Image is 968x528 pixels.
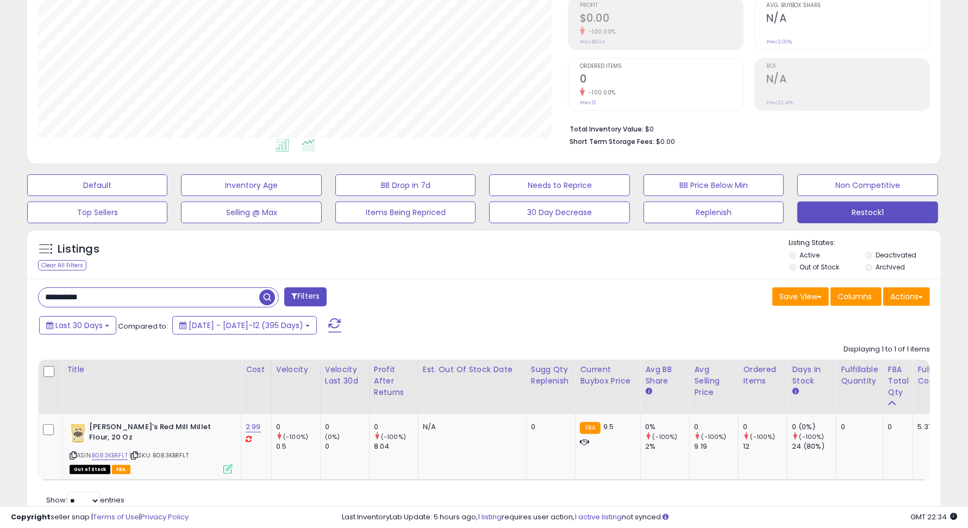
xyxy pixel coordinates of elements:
[570,137,654,146] b: Short Term Storage Fees:
[888,422,905,432] div: 0
[189,320,303,331] span: [DATE] - [DATE]-12 (395 Days)
[766,99,793,106] small: Prev: 22.41%
[478,512,502,522] a: 1 listing
[276,364,316,375] div: Velocity
[70,465,110,474] span: All listings that are currently out of stock and unavailable for purchase on Amazon
[489,174,629,196] button: Needs to Reprice
[766,12,929,27] h2: N/A
[67,364,236,375] div: Title
[89,422,221,445] b: [PERSON_NAME]'s Red Mill Millet Flour, 20 Oz
[423,364,522,375] div: Est. Out Of Stock Date
[580,64,743,70] span: Ordered Items
[325,422,369,432] div: 0
[574,512,622,522] a: 1 active listing
[580,39,605,45] small: Prev: $8.04
[531,364,571,387] div: Sugg Qty Replenish
[172,316,317,335] button: [DATE] - [DATE]-12 (395 Days)
[766,73,929,87] h2: N/A
[342,512,957,523] div: Last InventoryLab Update: 5 hours ago, requires user action, not synced.
[876,250,916,260] label: Deactivated
[276,422,320,432] div: 0
[11,512,51,522] strong: Copyright
[792,442,836,451] div: 24 (80%)
[325,432,340,441] small: (0%)
[743,442,787,451] div: 12
[276,442,320,451] div: 0.5
[883,287,930,306] button: Actions
[792,387,798,397] small: Days In Stock.
[580,3,743,9] span: Profit
[644,174,784,196] button: BB Price Below Min
[694,364,734,398] div: Avg Selling Price
[797,202,938,223] button: Restock1
[526,360,576,414] th: Please note that this number is a calculation based on your required days of coverage and your ve...
[743,422,787,432] div: 0
[800,250,820,260] label: Active
[645,364,685,387] div: Avg BB Share
[792,364,832,387] div: Days In Stock
[653,432,678,441] small: (-100%)
[645,442,689,451] div: 2%
[789,238,941,248] p: Listing States:
[645,422,689,432] div: 0%
[838,291,872,302] span: Columns
[129,451,189,460] span: | SKU: B083KBRFLT
[656,136,675,147] span: $0.00
[38,260,86,271] div: Clear All Filters
[531,422,567,432] div: 0
[570,124,644,134] b: Total Inventory Value:
[181,174,321,196] button: Inventory Age
[27,202,167,223] button: Top Sellers
[283,432,308,441] small: (-100%)
[423,422,518,432] p: N/A
[335,202,476,223] button: Items Being Repriced
[374,364,414,398] div: Profit After Returns
[792,422,836,432] div: 0 (0%)
[800,262,839,272] label: Out of Stock
[830,287,882,306] button: Columns
[917,364,959,387] div: Fulfillment Cost
[743,364,783,387] div: Ordered Items
[325,442,369,451] div: 0
[585,89,616,97] small: -100.00%
[772,287,829,306] button: Save View
[46,495,124,505] span: Show: entries
[580,364,636,387] div: Current Buybox Price
[580,12,743,27] h2: $0.00
[381,432,406,441] small: (-100%)
[92,451,128,460] a: B083KBRFLT
[58,242,99,257] h5: Listings
[570,122,922,135] li: $0
[246,422,261,432] a: 2.99
[917,422,955,432] div: 5.37
[603,422,614,432] span: 9.5
[844,344,930,355] div: Displaying 1 to 1 of 1 items
[702,432,727,441] small: (-100%)
[118,321,168,331] span: Compared to:
[335,174,476,196] button: BB Drop in 7d
[694,422,738,432] div: 0
[751,432,776,441] small: (-100%)
[580,73,743,87] h2: 0
[841,422,875,432] div: 0
[11,512,189,523] div: seller snap | |
[55,320,103,331] span: Last 30 Days
[766,39,792,45] small: Prev: 2.00%
[645,387,652,397] small: Avg BB Share.
[284,287,327,306] button: Filters
[27,174,167,196] button: Default
[489,202,629,223] button: 30 Day Decrease
[580,99,596,106] small: Prev: 12
[766,3,929,9] span: Avg. Buybox Share
[580,422,600,434] small: FBA
[374,442,418,451] div: 8.04
[246,364,267,375] div: Cost
[797,174,938,196] button: Non Competitive
[374,422,418,432] div: 0
[325,364,365,387] div: Velocity Last 30d
[644,202,784,223] button: Replenish
[585,28,616,36] small: -100.00%
[800,432,825,441] small: (-100%)
[841,364,878,387] div: Fulfillable Quantity
[141,512,189,522] a: Privacy Policy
